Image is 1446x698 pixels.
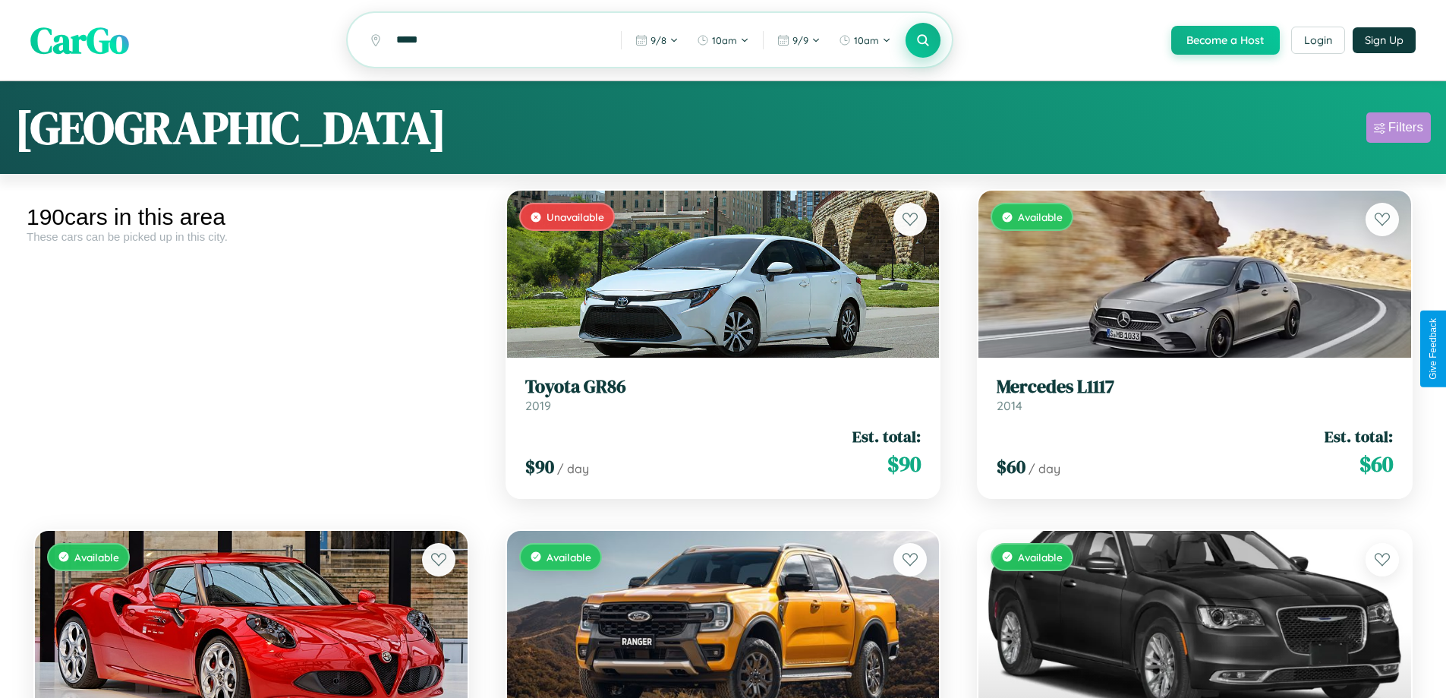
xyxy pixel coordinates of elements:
div: These cars can be picked up in this city. [27,230,476,243]
a: Toyota GR862019 [525,376,921,413]
span: / day [1029,461,1060,476]
button: 10am [831,28,899,52]
button: Sign Up [1353,27,1416,53]
div: Give Feedback [1428,318,1438,380]
span: $ 90 [525,454,554,479]
span: Unavailable [547,210,604,223]
span: Available [1018,551,1063,564]
span: CarGo [30,15,129,65]
div: 190 cars in this area [27,204,476,230]
span: / day [557,461,589,476]
span: 2019 [525,398,551,413]
span: $ 60 [1359,449,1393,479]
span: Available [547,551,591,564]
button: Filters [1366,112,1431,143]
button: 9/8 [628,28,686,52]
button: Login [1291,27,1345,54]
span: 10am [712,34,737,46]
div: Filters [1388,120,1423,135]
h3: Mercedes L1117 [997,376,1393,398]
span: 9 / 8 [651,34,666,46]
span: $ 90 [887,449,921,479]
a: Mercedes L11172014 [997,376,1393,413]
span: 9 / 9 [792,34,808,46]
span: 10am [854,34,879,46]
span: 2014 [997,398,1022,413]
h1: [GEOGRAPHIC_DATA] [15,96,446,159]
span: Available [1018,210,1063,223]
h3: Toyota GR86 [525,376,921,398]
span: Est. total: [852,425,921,447]
span: Available [74,551,119,564]
button: 10am [689,28,757,52]
span: Est. total: [1325,425,1393,447]
span: $ 60 [997,454,1025,479]
button: Become a Host [1171,26,1280,55]
button: 9/9 [770,28,828,52]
